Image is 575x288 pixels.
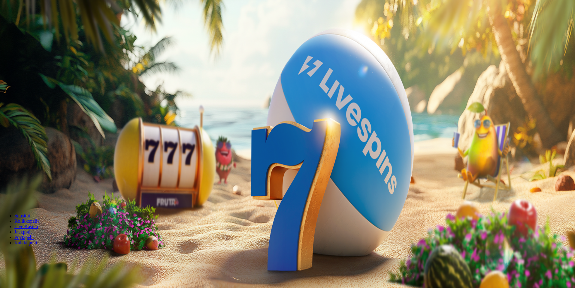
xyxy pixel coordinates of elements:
[2,203,573,257] header: Lobby
[14,240,37,245] a: Kaikki pelit
[14,235,34,240] a: Pöytäpelit
[14,224,38,229] a: Live Kasino
[14,218,39,224] a: Kolikkopelit
[14,213,30,218] a: Suositut
[2,203,573,246] nav: Lobby
[14,229,32,234] a: Jackpotit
